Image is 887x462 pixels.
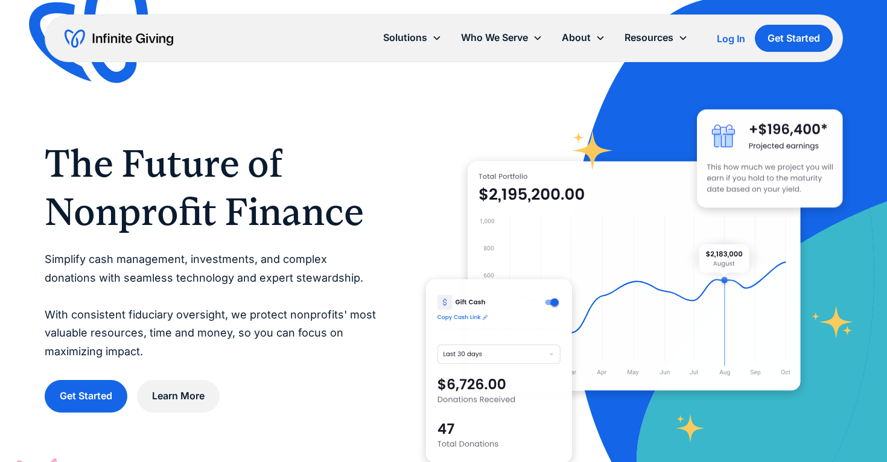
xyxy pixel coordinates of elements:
a: Learn More [137,380,220,412]
div: Who We Serve [461,30,528,46]
a: Get Started [755,25,833,52]
img: fundraising star [812,306,853,338]
div: About [562,30,591,46]
h1: The Future of Nonprofit Finance [45,139,378,236]
p: Simplify cash management, investments, and complex donations with seamless technology and expert ... [45,250,378,361]
a: home [65,29,173,48]
a: Get Started [45,380,127,412]
a: Log In [717,31,745,46]
div: Solutions [383,30,427,46]
div: Resources [625,30,673,46]
div: About [552,25,615,51]
div: Log In [717,34,745,43]
img: nonprofit donation platform [468,161,801,391]
div: Solutions [374,25,451,51]
div: Resources [615,25,698,51]
div: Who We Serve [451,25,552,51]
